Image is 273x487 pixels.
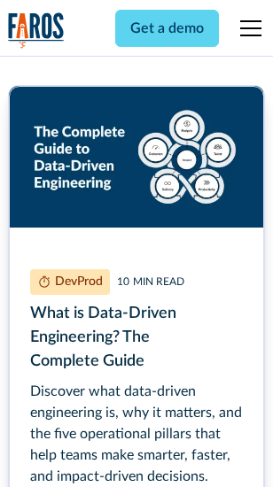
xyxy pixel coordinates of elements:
img: Logo of the analytics and reporting company Faros. [8,12,65,49]
a: home [8,12,65,49]
div: menu [230,7,265,50]
a: Get a demo [115,10,219,47]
